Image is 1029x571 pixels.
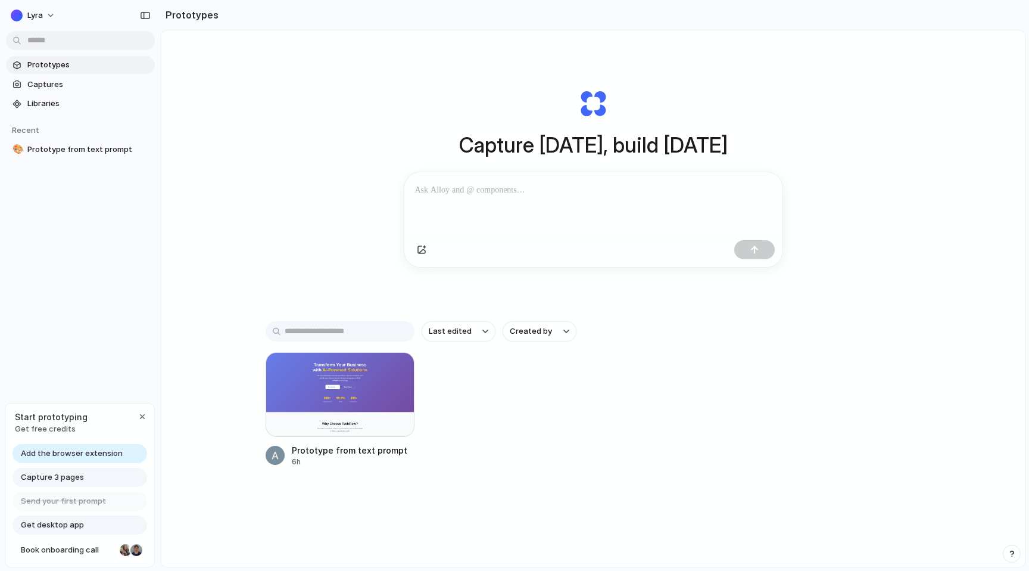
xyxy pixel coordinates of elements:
button: Last edited [422,321,495,342]
div: 🎨 [13,142,21,156]
h1: Capture [DATE], build [DATE] [459,129,728,161]
div: Christian Iacullo [129,543,144,557]
a: Captures [6,76,155,94]
a: Prototypes [6,56,155,74]
button: Created by [503,321,576,342]
span: Add the browser extension [21,448,123,460]
div: 6h [292,457,407,467]
h2: Prototypes [161,8,219,22]
span: Prototypes [27,59,150,71]
button: Lyra [6,6,61,25]
a: 🎨Prototype from text prompt [6,141,155,159]
span: Get desktop app [21,519,84,531]
span: Captures [27,79,150,91]
div: Nicole Kubica [119,543,133,557]
a: Prototype from text promptPrototype from text prompt6h [266,352,414,467]
span: Prototype from text prompt [27,144,150,156]
span: Libraries [27,98,150,110]
button: 🎨 [11,144,23,156]
a: Book onboarding call [13,541,147,560]
a: Libraries [6,95,155,113]
span: Capture 3 pages [21,471,84,483]
span: Book onboarding call [21,544,115,556]
div: Prototype from text prompt [292,444,407,457]
span: Created by [510,325,552,337]
span: Last edited [429,325,472,337]
span: Send your first prompt [21,495,106,507]
span: Lyra [27,10,43,21]
a: Add the browser extension [13,444,147,463]
span: Start prototyping [15,411,88,423]
span: Recent [12,125,39,135]
span: Get free credits [15,423,88,435]
a: Get desktop app [13,516,147,535]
